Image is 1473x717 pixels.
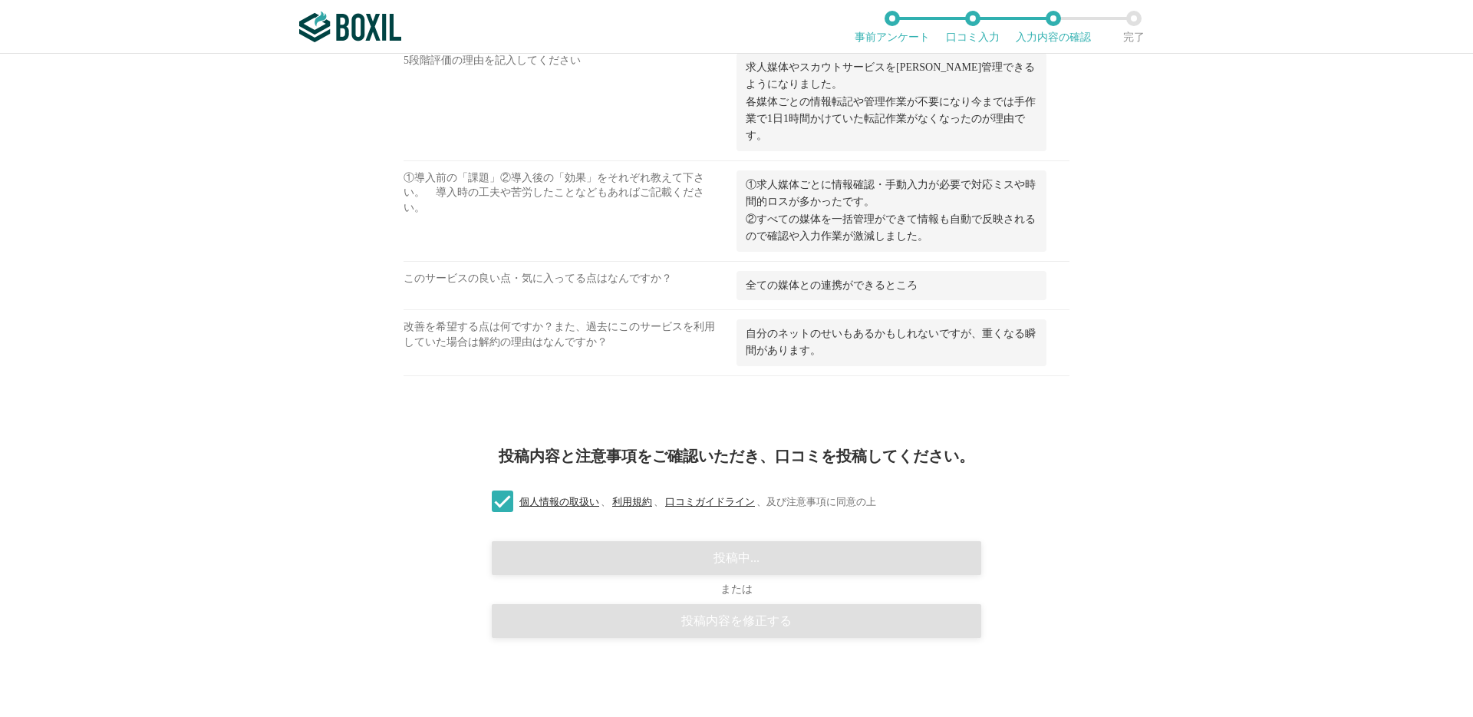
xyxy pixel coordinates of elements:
label: 、 、 、 及び注意事項に同意の上 [479,494,876,510]
span: 自分のネットのせいもあるかもしれないですが、重くなる瞬間があります。 [746,328,1036,356]
li: 事前アンケート [852,11,932,43]
div: このサービスの良い点・気に入ってる点はなんですか？ [404,271,736,309]
div: 5段階評価の理由を記入してください [404,53,736,160]
img: ボクシルSaaS_ロゴ [299,12,401,42]
span: 全ての媒体との連携ができるところ [746,279,918,291]
a: 口コミガイドライン [664,496,756,507]
span: ①求人媒体ごとに情報確認・手動入力が必要で対応ミスや時間的ロスが多かったです。 ②すべての媒体を一括管理ができて情報も自動で反映されるので確認や入力作業が激減しました。 [746,179,1036,242]
a: 個人情報の取扱い [518,496,601,507]
li: 入力内容の確認 [1013,11,1093,43]
li: 口コミ入力 [932,11,1013,43]
div: ①導入前の「課題」②導入後の「効果」をそれぞれ教えて下さい。 導入時の工夫や苦労したことなどもあればご記載ください。 [404,170,736,261]
div: 改善を希望する点は何ですか？また、過去にこのサービスを利用していた場合は解約の理由はなんですか？ [404,319,736,375]
span: 求人媒体やスカウトサービスを[PERSON_NAME]管理できるようになりました。 各媒体ごとの情報転記や管理作業が不要になり今までは手作業で1日1時間かけていた転記作業がなくなったのが理由です。 [746,61,1036,142]
li: 完了 [1093,11,1174,43]
a: 利用規約 [611,496,654,507]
